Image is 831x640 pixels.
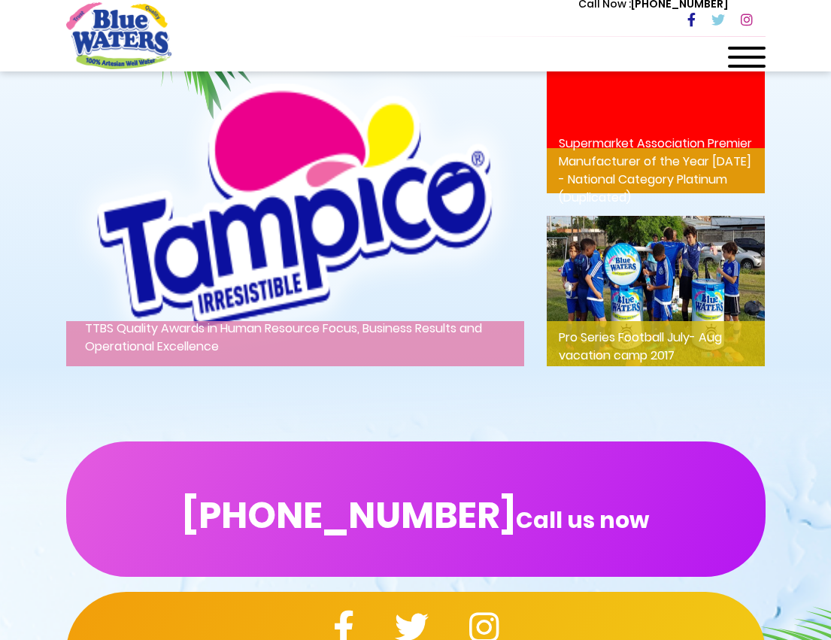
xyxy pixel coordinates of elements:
img: Pro Series Football July- Aug vacation camp 2017 [547,216,765,366]
button: [PHONE_NUMBER]Call us now [66,441,766,577]
p: TTBS Quality Awards in Human Resource Focus, Business Results and Operational Excellence [66,321,525,366]
img: TTBS Quality Awards in Human Resource Focus, Business Results and Operational Excellence [66,43,525,366]
p: Supermarket Association Premier Manufacturer of the Year [DATE] - National Category Platinum (Dup... [547,148,765,193]
a: TTBS Quality Awards in Human Resource Focus, Business Results and Operational Excellence [66,195,525,212]
a: store logo [66,2,171,68]
a: Pro Series Football July- Aug vacation camp 2017 [547,281,765,299]
span: Call us now [516,516,649,524]
p: Pro Series Football July- Aug vacation camp 2017 [547,321,765,366]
